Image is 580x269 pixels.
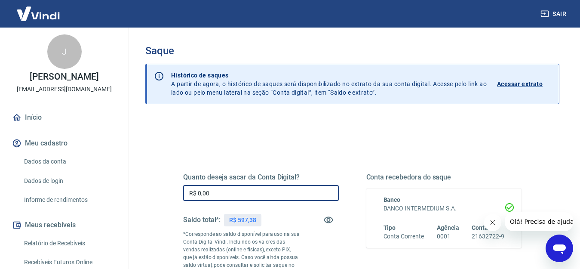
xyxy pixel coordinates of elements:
div: J [47,34,82,69]
a: Dados da conta [21,153,118,170]
span: Olá! Precisa de ajuda? [5,6,72,13]
p: Acessar extrato [497,80,543,88]
a: Informe de rendimentos [21,191,118,209]
iframe: Fechar mensagem [484,214,501,231]
h5: Quanto deseja sacar da Conta Digital? [183,173,339,182]
h6: BANCO INTERMEDIUM S.A. [384,204,505,213]
p: Histórico de saques [171,71,487,80]
a: Acessar extrato [497,71,552,97]
iframe: Mensagem da empresa [505,212,573,231]
span: Agência [437,224,459,231]
a: Início [10,108,118,127]
img: Vindi [10,0,66,27]
iframe: Botão para abrir a janela de mensagens [546,235,573,262]
span: Conta [472,224,488,231]
a: Dados de login [21,172,118,190]
button: Meu cadastro [10,134,118,153]
p: R$ 597,38 [229,216,256,225]
a: Relatório de Recebíveis [21,235,118,252]
p: [EMAIL_ADDRESS][DOMAIN_NAME] [17,85,112,94]
p: A partir de agora, o histórico de saques será disponibilizado no extrato da sua conta digital. Ac... [171,71,487,97]
h5: Conta recebedora do saque [366,173,522,182]
p: [PERSON_NAME] [30,72,98,81]
h6: Conta Corrente [384,232,424,241]
h6: 0001 [437,232,459,241]
button: Meus recebíveis [10,216,118,235]
button: Sair [539,6,570,22]
span: Banco [384,196,401,203]
h6: 21632722-9 [472,232,504,241]
h5: Saldo total*: [183,216,221,224]
span: Tipo [384,224,396,231]
h3: Saque [145,45,559,57]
